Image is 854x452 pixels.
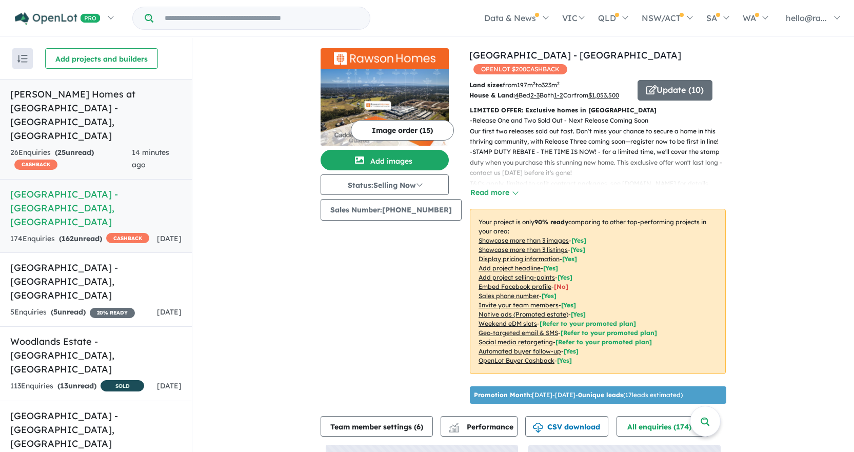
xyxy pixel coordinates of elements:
p: Your project is only comparing to other top-performing projects in your area: - - - - - - - - - -... [470,209,726,374]
span: 25 [57,148,66,157]
strong: ( unread) [57,381,96,390]
span: [Yes] [557,357,572,364]
input: Try estate name, suburb, builder or developer [155,7,368,29]
img: sort.svg [17,55,28,63]
span: [DATE] [157,381,182,390]
b: House & Land: [469,91,515,99]
span: hello@ra... [786,13,827,23]
h5: [GEOGRAPHIC_DATA] - [GEOGRAPHIC_DATA] , [GEOGRAPHIC_DATA] [10,409,182,450]
button: Update (10) [638,80,712,101]
u: Add project headline [479,264,541,272]
button: Add images [321,150,449,170]
button: Performance [441,416,518,437]
u: Sales phone number [479,292,539,300]
span: [ Yes ] [571,237,586,244]
span: 6 [416,422,421,431]
img: bar-chart.svg [449,426,459,433]
span: [Refer to your promoted plan] [540,320,636,327]
sup: 2 [557,81,560,86]
strong: ( unread) [51,307,86,317]
u: Native ads (Promoted estate) [479,310,568,318]
button: Add projects and builders [45,48,158,69]
span: [ No ] [554,283,568,290]
u: Invite your team members [479,301,559,309]
h5: [PERSON_NAME] Homes at [GEOGRAPHIC_DATA] - [GEOGRAPHIC_DATA] , [GEOGRAPHIC_DATA] [10,87,182,143]
span: CASHBACK [14,160,57,170]
span: [ Yes ] [542,292,557,300]
span: SOLD [101,380,144,391]
sup: 2 [533,81,535,86]
span: 14 minutes ago [132,148,169,169]
button: Read more [470,187,518,199]
u: Weekend eDM slots [479,320,537,327]
u: $ 1,053,500 [588,91,619,99]
button: All enquiries (174) [617,416,709,437]
b: 0 unique leads [578,391,623,399]
span: 5 [53,307,57,317]
span: [Yes] [571,310,586,318]
span: [ Yes ] [570,246,585,253]
div: 5 Enquir ies [10,306,135,319]
span: [ Yes ] [561,301,576,309]
span: [DATE] [157,234,182,243]
span: 13 [60,381,68,390]
u: Showcase more than 3 images [479,237,569,244]
span: [Yes] [564,347,579,355]
u: Geo-targeted email & SMS [479,329,558,337]
b: Promotion Month: [474,391,532,399]
img: Openlot PRO Logo White [15,12,101,25]
u: 2-3 [530,91,540,99]
h5: [GEOGRAPHIC_DATA] - [GEOGRAPHIC_DATA] , [GEOGRAPHIC_DATA] [10,187,182,229]
span: [ Yes ] [562,255,577,263]
p: - STAMP DUTY REBATE - THE TIME IS NOW! - for a limited time, we'll cover the stamp duty when you ... [470,147,734,189]
p: [DATE] - [DATE] - ( 17 leads estimated) [474,390,683,400]
div: 174 Enquir ies [10,233,149,245]
strong: ( unread) [59,234,102,243]
button: Status:Selling Now [321,174,449,195]
u: 4 [515,91,519,99]
b: Land sizes [469,81,503,89]
img: Caddens Hill Quarter Estate - Caddens [321,69,449,146]
u: Automated buyer follow-up [479,347,561,355]
span: [DATE] [157,307,182,317]
span: [Refer to your promoted plan] [555,338,652,346]
u: Display pricing information [479,255,560,263]
div: 26 Enquir ies [10,147,132,171]
u: 197 m [517,81,535,89]
img: line-chart.svg [449,423,459,428]
button: CSV download [525,416,608,437]
span: [ Yes ] [558,273,572,281]
span: [Refer to your promoted plan] [561,329,657,337]
p: Bed Bath Car from [469,90,630,101]
u: 323 m [542,81,560,89]
u: Showcase more than 3 listings [479,246,568,253]
strong: ( unread) [55,148,94,157]
button: Team member settings (6) [321,416,433,437]
span: [ Yes ] [543,264,558,272]
div: 113 Enquir ies [10,380,144,393]
img: download icon [533,423,543,433]
span: to [535,81,560,89]
span: Performance [450,422,513,431]
h5: Woodlands Estate - [GEOGRAPHIC_DATA] , [GEOGRAPHIC_DATA] [10,335,182,376]
u: Embed Facebook profile [479,283,551,290]
span: 162 [62,234,74,243]
u: OpenLot Buyer Cashback [479,357,554,364]
h5: [GEOGRAPHIC_DATA] - [GEOGRAPHIC_DATA] , [GEOGRAPHIC_DATA] [10,261,182,302]
u: Social media retargeting [479,338,553,346]
u: Add project selling-points [479,273,555,281]
a: Caddens Hill Quarter Estate - Caddens LogoCaddens Hill Quarter Estate - Caddens [321,48,449,146]
span: CASHBACK [106,233,149,243]
u: 1-2 [554,91,563,99]
span: 20 % READY [90,308,135,318]
p: from [469,80,630,90]
p: - Release One and Two Sold Out - Next Release Coming Soon Our first two releases sold out fast. D... [470,115,734,147]
img: Caddens Hill Quarter Estate - Caddens Logo [325,52,445,65]
p: LIMITED OFFER: Exclusive homes in [GEOGRAPHIC_DATA] [470,105,726,115]
a: [GEOGRAPHIC_DATA] - [GEOGRAPHIC_DATA] [469,49,681,61]
span: OPENLOT $ 200 CASHBACK [473,64,567,74]
button: Sales Number:[PHONE_NUMBER] [321,199,462,221]
button: Image order (15) [351,120,454,141]
b: 90 % ready [534,218,568,226]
